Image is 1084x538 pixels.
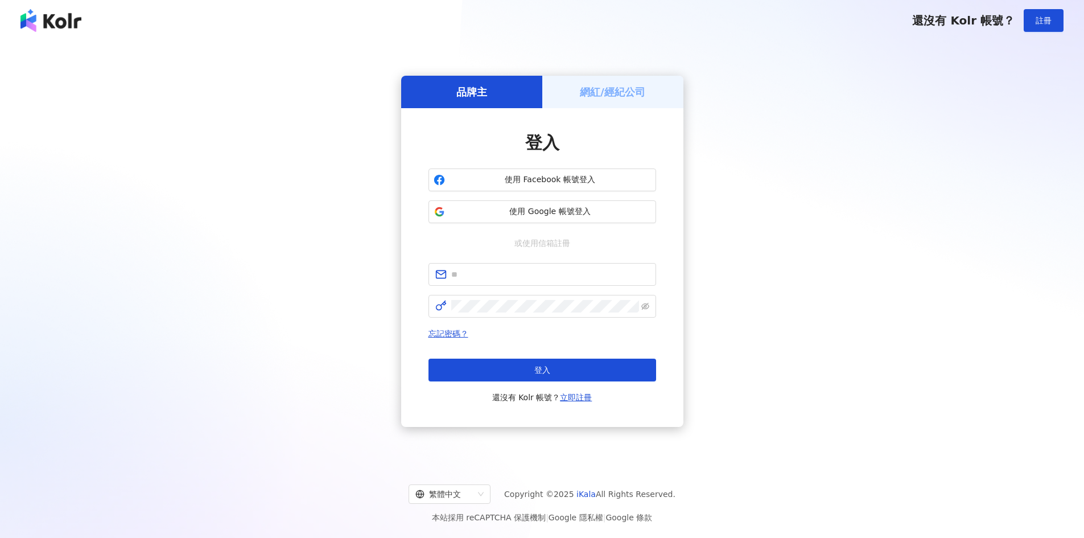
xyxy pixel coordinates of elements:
[549,513,603,522] a: Google 隱私權
[450,174,651,186] span: 使用 Facebook 帳號登入
[428,200,656,223] button: 使用 Google 帳號登入
[456,85,487,99] h5: 品牌主
[560,393,592,402] a: 立即註冊
[534,365,550,375] span: 登入
[415,485,473,503] div: 繁體中文
[506,237,578,249] span: 或使用信箱註冊
[641,302,649,310] span: eye-invisible
[492,391,592,404] span: 還沒有 Kolr 帳號？
[432,511,652,524] span: 本站採用 reCAPTCHA 保護機制
[428,329,468,338] a: 忘記密碼？
[504,487,675,501] span: Copyright © 2025 All Rights Reserved.
[428,359,656,381] button: 登入
[1036,16,1052,25] span: 註冊
[605,513,652,522] a: Google 條款
[546,513,549,522] span: |
[912,14,1015,27] span: 還沒有 Kolr 帳號？
[20,9,81,32] img: logo
[450,206,651,217] span: 使用 Google 帳號登入
[1024,9,1064,32] button: 註冊
[525,133,559,153] span: 登入
[428,169,656,191] button: 使用 Facebook 帳號登入
[576,490,596,499] a: iKala
[580,85,645,99] h5: 網紅/經紀公司
[603,513,606,522] span: |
